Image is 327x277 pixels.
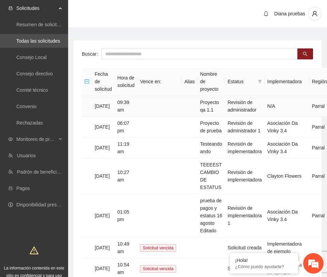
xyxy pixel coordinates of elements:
[265,68,309,96] th: Implementadora
[40,91,94,160] span: Estamos en línea.
[16,186,30,191] a: Pagos
[16,120,43,126] a: Rechazadas
[16,22,93,27] a: Resumen de solicitudes por aprobar
[92,158,115,194] td: [DATE]
[8,6,13,11] span: inbox
[3,186,130,210] textarea: Escriba su mensaje y pulse “Intro”
[308,7,322,20] button: user
[235,258,293,263] div: ¡Hola!
[16,55,47,60] a: Consejo Local
[303,52,308,57] span: search
[16,1,57,15] span: Solicitudes
[225,158,264,194] td: Revisión de implementadora
[308,11,321,17] span: user
[16,104,36,109] a: Convenio
[225,137,264,158] td: Revisión de implementadora
[140,244,176,252] span: Solicitud vencida
[115,137,138,158] td: 11:19 am
[198,194,225,237] td: prueba de pagos y estatus 16 agosto Editado
[265,237,309,258] td: Implementadora de ejemplo
[115,96,138,117] td: 09:39 am
[92,117,115,137] td: [DATE]
[261,11,271,16] span: bell
[225,237,264,258] td: Solicitud creada
[115,158,138,194] td: 10:27 am
[92,68,115,96] th: Fecha de solicitud
[137,68,182,96] th: Vence en:
[182,68,197,96] th: Alias
[198,96,225,117] td: Proyecto qa 1.1
[198,117,225,137] td: Proyecto de prueba
[16,132,57,146] span: Monitoreo de proyectos
[115,194,138,237] td: 01:05 pm
[265,117,309,137] td: Asociación Da Vinky 3.4
[198,137,225,158] td: Testeando ando
[265,158,309,194] td: Clayton Flowers
[261,8,271,19] button: bell
[82,48,101,59] label: Buscar
[16,87,48,93] a: Comité técnico
[225,194,264,237] td: Revisión de implementadora 1
[140,265,176,273] span: Solicitud vencida
[92,237,115,258] td: [DATE]
[92,96,115,117] td: [DATE]
[198,158,225,194] td: TEEEEST CAMBIO DE ESTATUS
[258,79,262,84] span: filter
[17,169,67,175] a: Padrón de beneficiarios
[30,246,38,255] span: warning
[235,264,293,269] p: ¿Cómo puedo ayudarte?
[115,237,138,258] td: 10:49 am
[16,71,53,76] a: Consejo directivo
[112,3,128,20] div: Minimizar ventana de chat en vivo
[16,202,75,207] a: Disponibilidad presupuestal
[256,76,263,87] span: filter
[265,96,309,117] td: N/A
[115,68,138,96] th: Hora de solicitud
[228,78,255,85] span: Estatus
[8,137,13,142] span: eye
[17,153,36,158] a: Usuarios
[84,79,89,84] span: minus-square
[35,35,114,44] div: Chatee con nosotros ahora
[225,117,264,137] td: Revisión de administrador 1
[225,96,264,117] td: Revisión de administrador
[198,68,225,96] th: Nombre de proyecto
[265,194,309,237] td: Asociación Da Vinky 3.4
[265,137,309,158] td: Asociación Da Vinky 3.4
[297,48,313,59] button: search
[274,11,305,16] span: Diana pruebas
[92,194,115,237] td: [DATE]
[92,137,115,158] td: [DATE]
[16,38,60,44] a: Todas las solicitudes
[115,117,138,137] td: 06:07 pm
